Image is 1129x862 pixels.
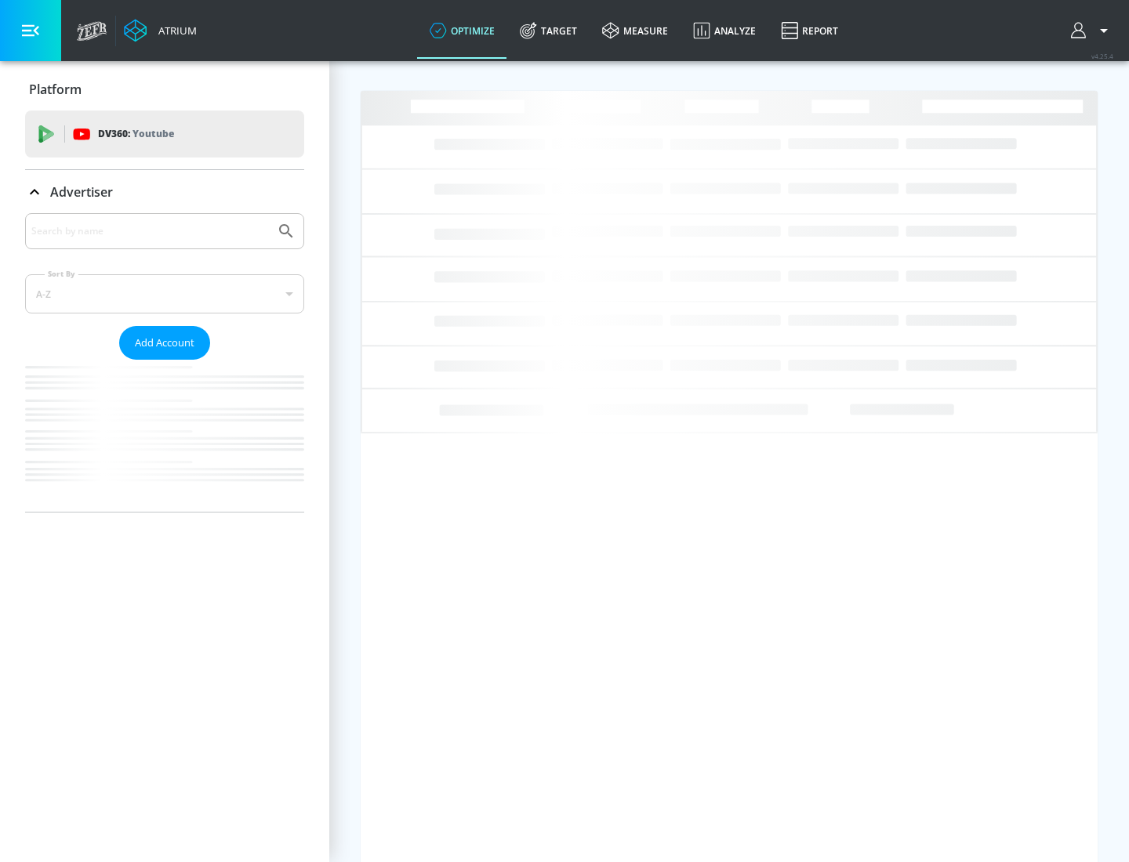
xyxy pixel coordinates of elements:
div: Atrium [152,24,197,38]
div: A-Z [25,274,304,313]
span: v 4.25.4 [1091,52,1113,60]
input: Search by name [31,221,269,241]
label: Sort By [45,269,78,279]
p: Youtube [133,125,174,142]
a: measure [590,2,681,59]
button: Add Account [119,326,210,360]
p: Advertiser [50,183,113,201]
div: Advertiser [25,170,304,214]
a: Atrium [124,19,197,42]
span: Add Account [135,334,194,352]
a: Target [507,2,590,59]
div: DV360: Youtube [25,110,304,158]
div: Platform [25,67,304,111]
a: Report [768,2,851,59]
nav: list of Advertiser [25,360,304,512]
p: Platform [29,81,82,98]
p: DV360: [98,125,174,143]
div: Advertiser [25,213,304,512]
a: Analyze [681,2,768,59]
a: optimize [417,2,507,59]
